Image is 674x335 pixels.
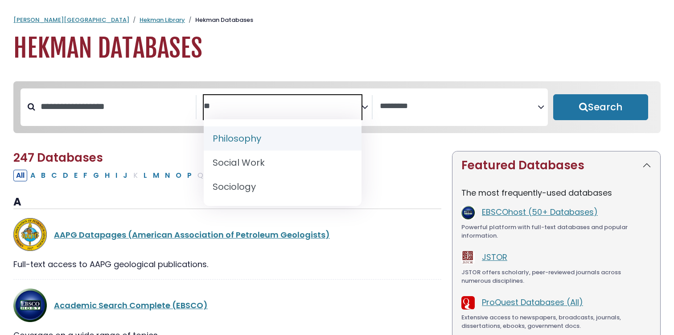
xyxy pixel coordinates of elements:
textarea: Search [204,102,362,111]
button: Filter Results J [120,170,130,181]
div: JSTOR offers scholarly, peer-reviewed journals across numerous disciplines. [461,268,651,285]
div: Powerful platform with full-text databases and popular information. [461,223,651,240]
button: Filter Results G [90,170,102,181]
button: Filter Results P [185,170,194,181]
button: Filter Results B [38,170,48,181]
div: Full-text access to AAPG geological publications. [13,258,441,270]
li: Hekman Databases [185,16,253,25]
nav: Search filters [13,81,661,133]
button: Filter Results M [150,170,162,181]
button: Filter Results L [141,170,150,181]
h1: Hekman Databases [13,33,661,63]
p: The most frequently-used databases [461,187,651,199]
textarea: Search [380,102,538,111]
input: Search database by title or keyword [35,99,196,114]
li: Sociology [204,175,362,199]
button: Filter Results F [81,170,90,181]
a: Hekman Library [140,16,185,24]
a: JSTOR [482,251,507,263]
button: Featured Databases [452,151,660,180]
li: Social Work [204,151,362,175]
a: EBSCOhost (50+ Databases) [482,206,598,218]
button: Submit for Search Results [553,94,648,120]
button: Filter Results E [71,170,80,181]
div: Alpha-list to filter by first letter of database name [13,169,314,180]
h3: A [13,196,441,209]
a: AAPG Datapages (American Association of Petroleum Geologists) [54,229,330,240]
button: Filter Results I [113,170,120,181]
button: Filter Results C [49,170,60,181]
button: Filter Results A [28,170,38,181]
a: ProQuest Databases (All) [482,297,583,308]
button: Filter Results H [102,170,112,181]
button: Filter Results N [162,170,173,181]
a: [PERSON_NAME][GEOGRAPHIC_DATA] [13,16,129,24]
div: Extensive access to newspapers, broadcasts, journals, dissertations, ebooks, government docs. [461,313,651,331]
button: Filter Results O [173,170,184,181]
button: Filter Results D [60,170,71,181]
nav: breadcrumb [13,16,661,25]
a: Academic Search Complete (EBSCO) [54,300,208,311]
li: Philosophy [204,126,362,151]
button: All [13,170,27,181]
span: 247 Databases [13,150,103,166]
